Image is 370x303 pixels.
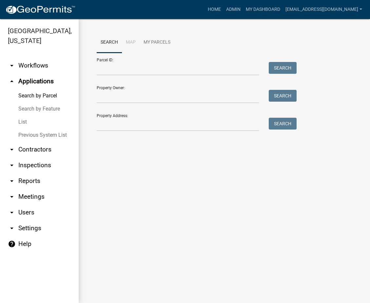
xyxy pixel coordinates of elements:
[269,62,297,74] button: Search
[8,161,16,169] i: arrow_drop_down
[8,62,16,70] i: arrow_drop_down
[269,118,297,130] button: Search
[8,240,16,248] i: help
[224,3,243,16] a: Admin
[97,32,122,53] a: Search
[269,90,297,102] button: Search
[8,146,16,153] i: arrow_drop_down
[243,3,283,16] a: My Dashboard
[8,177,16,185] i: arrow_drop_down
[205,3,224,16] a: Home
[283,3,365,16] a: [EMAIL_ADDRESS][DOMAIN_NAME]
[140,32,174,53] a: My Parcels
[8,77,16,85] i: arrow_drop_up
[8,193,16,201] i: arrow_drop_down
[8,224,16,232] i: arrow_drop_down
[8,209,16,216] i: arrow_drop_down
